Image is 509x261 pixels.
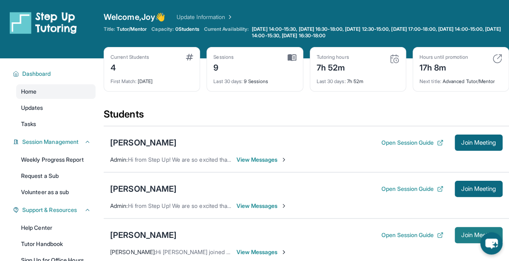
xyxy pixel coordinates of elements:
[381,139,443,147] button: Open Session Guide
[281,249,287,255] img: Chevron-Right
[225,13,233,21] img: Chevron Right
[110,202,128,209] span: Admin :
[492,54,502,64] img: card
[16,220,96,235] a: Help Center
[19,206,91,214] button: Support & Resources
[381,185,443,193] button: Open Session Guide
[317,54,349,60] div: Tutoring hours
[110,248,156,255] span: [PERSON_NAME] :
[281,156,287,163] img: Chevron-Right
[236,156,287,164] span: View Messages
[16,185,96,199] a: Volunteer as a sub
[21,120,36,128] span: Tasks
[16,237,96,251] a: Tutor Handbook
[390,54,399,64] img: card
[204,26,249,39] span: Current Availability:
[213,73,296,85] div: 9 Sessions
[381,231,443,239] button: Open Session Guide
[111,78,136,84] span: First Match :
[317,78,346,84] span: Last 30 days :
[175,26,199,32] span: 0 Students
[252,26,507,39] span: [DATE] 14:00-15:30, [DATE] 16:30-18:00, [DATE] 12:30-15:00, [DATE] 17:00-18:00, [DATE] 14:00-15:0...
[186,54,193,60] img: card
[236,248,287,256] span: View Messages
[213,54,234,60] div: Sessions
[461,186,496,191] span: Join Meeting
[110,229,177,241] div: [PERSON_NAME]
[156,248,256,255] span: Hi [PERSON_NAME] joined the session
[317,73,399,85] div: 7h 52m
[19,70,91,78] button: Dashboard
[22,70,51,78] span: Dashboard
[22,138,79,146] span: Session Management
[111,73,193,85] div: [DATE]
[117,26,147,32] span: Tutor/Mentor
[10,11,77,34] img: logo
[177,13,233,21] a: Update Information
[461,140,496,145] span: Join Meeting
[213,78,243,84] span: Last 30 days :
[16,169,96,183] a: Request a Sub
[104,108,509,126] div: Students
[455,135,503,151] button: Join Meeting
[22,206,77,214] span: Support & Resources
[420,78,441,84] span: Next title :
[110,137,177,148] div: [PERSON_NAME]
[236,202,287,210] span: View Messages
[16,101,96,115] a: Updates
[111,60,149,73] div: 4
[250,26,509,39] a: [DATE] 14:00-15:30, [DATE] 16:30-18:00, [DATE] 12:30-15:00, [DATE] 17:00-18:00, [DATE] 14:00-15:0...
[16,84,96,99] a: Home
[151,26,174,32] span: Capacity:
[110,156,128,163] span: Admin :
[317,60,349,73] div: 7h 52m
[16,152,96,167] a: Weekly Progress Report
[420,54,468,60] div: Hours until promotion
[16,117,96,131] a: Tasks
[288,54,296,61] img: card
[461,233,496,237] span: Join Meeting
[455,181,503,197] button: Join Meeting
[213,60,234,73] div: 9
[281,203,287,209] img: Chevron-Right
[110,183,177,195] div: [PERSON_NAME]
[21,88,36,96] span: Home
[104,11,165,23] span: Welcome, Joy 👋
[455,227,503,243] button: Join Meeting
[21,104,43,112] span: Updates
[19,138,91,146] button: Session Management
[111,54,149,60] div: Current Students
[420,60,468,73] div: 17h 8m
[420,73,502,85] div: Advanced Tutor/Mentor
[480,232,503,255] button: chat-button
[104,26,115,32] span: Title:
